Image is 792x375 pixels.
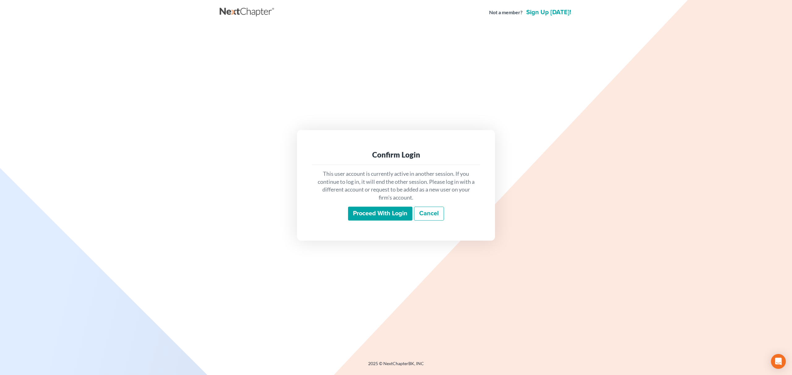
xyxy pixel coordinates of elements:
[489,9,523,16] strong: Not a member?
[317,170,475,202] p: This user account is currently active in another session. If you continue to log in, it will end ...
[525,9,572,15] a: Sign up [DATE]!
[348,207,412,221] input: Proceed with login
[771,354,786,369] div: Open Intercom Messenger
[414,207,444,221] a: Cancel
[317,150,475,160] div: Confirm Login
[220,360,572,372] div: 2025 © NextChapterBK, INC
